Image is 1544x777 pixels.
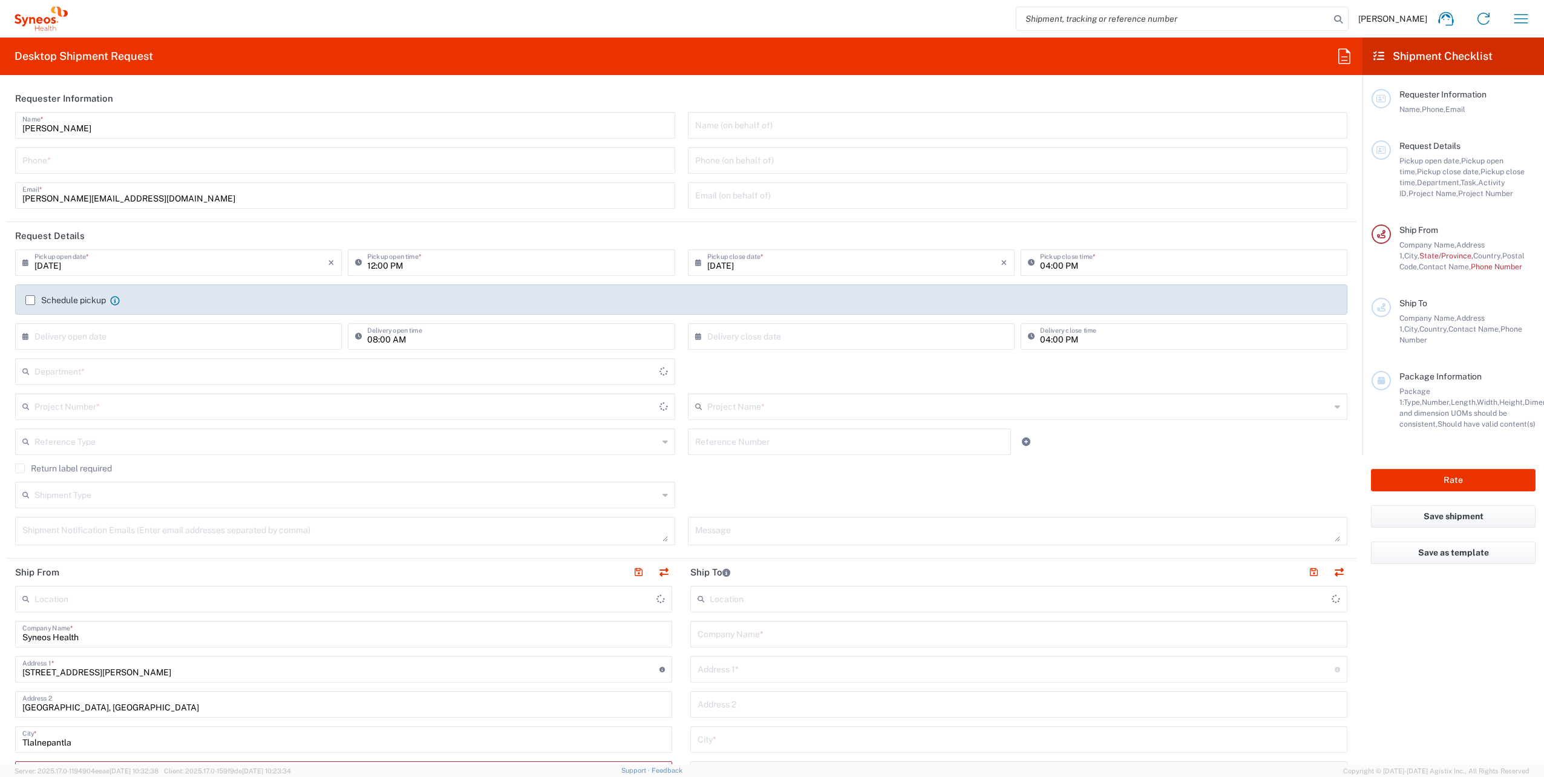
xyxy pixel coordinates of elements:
span: [PERSON_NAME] [1358,13,1427,24]
span: Country, [1419,324,1448,333]
span: Client: 2025.17.0-159f9de [164,767,291,775]
span: Company Name, [1399,240,1456,249]
span: Contact Name, [1419,262,1471,271]
span: Number, [1422,398,1451,407]
h2: Request Details [15,230,85,242]
a: Support [621,767,652,774]
i: × [1001,253,1007,272]
span: City, [1404,251,1419,260]
span: Width, [1477,398,1499,407]
span: Package 1: [1399,387,1430,407]
span: Ship To [1399,298,1427,308]
label: Return label required [15,464,112,473]
span: Country, [1473,251,1502,260]
span: Project Number [1458,189,1513,198]
span: Contact Name, [1448,324,1500,333]
span: Ship From [1399,225,1438,235]
span: Requester Information [1399,90,1487,99]
span: City, [1404,324,1419,333]
span: [DATE] 10:32:38 [110,767,159,775]
span: Request Details [1399,141,1461,151]
span: Pickup close date, [1417,167,1480,176]
span: Server: 2025.17.0-1194904eeae [15,767,159,775]
h2: Shipment Checklist [1373,49,1493,64]
button: Save shipment [1371,505,1536,528]
span: Email [1445,105,1465,114]
span: State/Province, [1419,251,1473,260]
span: Project Name, [1408,189,1458,198]
input: Shipment, tracking or reference number [1016,7,1330,30]
span: Copyright © [DATE]-[DATE] Agistix Inc., All Rights Reserved [1343,766,1529,776]
span: [DATE] 10:23:34 [242,767,291,775]
span: Phone Number [1471,262,1522,271]
h2: Ship From [15,566,59,579]
span: Pickup open date, [1399,156,1461,165]
span: Height, [1499,398,1525,407]
span: Phone, [1422,105,1445,114]
span: Should have valid content(s) [1438,419,1536,428]
a: Add Reference [1018,433,1035,450]
button: Rate [1371,469,1536,491]
span: Department, [1417,178,1461,187]
span: Length, [1451,398,1477,407]
h2: Desktop Shipment Request [15,49,153,64]
span: Package Information [1399,372,1482,381]
label: Schedule pickup [25,295,106,305]
h2: Requester Information [15,93,113,105]
button: Save as template [1371,542,1536,564]
span: Name, [1399,105,1422,114]
i: × [328,253,335,272]
h2: Ship To [690,566,730,579]
a: Feedback [652,767,682,774]
span: Type, [1404,398,1422,407]
span: Task, [1461,178,1478,187]
span: Company Name, [1399,313,1456,323]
